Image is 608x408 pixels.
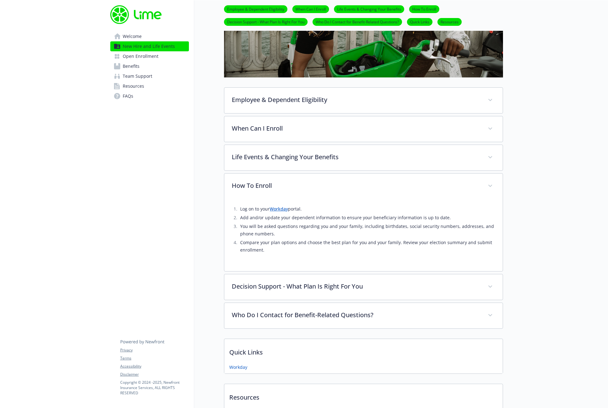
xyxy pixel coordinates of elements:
[224,339,503,362] p: Quick Links
[110,61,189,71] a: Benefits
[123,71,152,81] span: Team Support
[224,19,308,25] a: Decision Support - What Plan Is Right For You
[120,380,189,396] p: Copyright © 2024 - 2025 , Newfront Insurance Services, ALL RIGHTS RESERVED
[239,239,495,254] li: Compare your plan options and choose the best plan for you and your family. Review your election ...
[123,81,144,91] span: Resources
[110,41,189,51] a: New Hire and Life Events
[224,6,287,12] a: Employee & Dependent Eligibility
[110,51,189,61] a: Open Enrollment
[110,31,189,41] a: Welcome
[224,199,503,271] div: How To Enroll
[110,91,189,101] a: FAQs
[123,51,158,61] span: Open Enrollment
[232,152,480,162] p: Life Events & Changing Your Benefits
[123,31,142,41] span: Welcome
[123,41,175,51] span: New Hire and Life Events
[409,6,439,12] a: How To Enroll
[232,282,480,291] p: Decision Support - What Plan Is Right For You
[292,6,329,12] a: When Can I Enroll
[232,310,480,320] p: Who Do I Contact for Benefit-Related Questions?
[123,91,133,101] span: FAQs
[123,61,139,71] span: Benefits
[229,364,247,370] a: Workday
[110,81,189,91] a: Resources
[239,205,495,213] li: Log on to your portal.
[239,214,495,221] li: Add and/or update your dependent information to ensure your beneficiary information is up to date.
[224,303,503,328] div: Who Do I Contact for Benefit-Related Questions?
[437,19,462,25] a: Resources
[334,6,404,12] a: Life Events & Changing Your Benefits
[313,19,402,25] a: Who Do I Contact for Benefit-Related Questions?
[120,372,189,377] a: Disclaimer
[239,223,495,238] li: You will be asked questions regarding you and your family, including birthdates, social security ...
[407,19,432,25] a: Quick Links
[120,364,189,369] a: Accessibility
[232,124,480,133] p: When Can I Enroll
[224,88,503,113] div: Employee & Dependent Eligibility
[270,206,288,212] a: Workday
[224,145,503,170] div: Life Events & Changing Your Benefits
[224,274,503,300] div: Decision Support - What Plan Is Right For You
[120,355,189,361] a: Terms
[224,384,503,407] p: Resources
[110,71,189,81] a: Team Support
[120,347,189,353] a: Privacy
[232,95,480,104] p: Employee & Dependent Eligibility
[232,181,480,190] p: How To Enroll
[224,174,503,199] div: How To Enroll
[224,116,503,142] div: When Can I Enroll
